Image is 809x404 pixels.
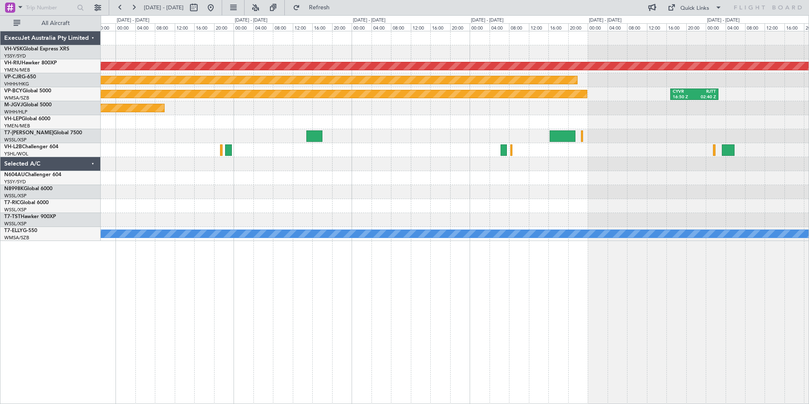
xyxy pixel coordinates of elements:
[312,23,332,31] div: 16:00
[4,144,22,149] span: VH-L2B
[4,116,50,122] a: VH-LEPGlobal 6000
[175,23,194,31] div: 12:00
[4,214,21,219] span: T7-TST
[608,23,627,31] div: 04:00
[707,17,740,24] div: [DATE] - [DATE]
[4,221,27,227] a: WSSL/XSP
[352,23,371,31] div: 00:00
[529,23,548,31] div: 12:00
[4,172,61,177] a: N604AUChallenger 604
[4,235,29,241] a: WMSA/SZB
[4,102,52,108] a: M-JGVJGlobal 5000
[470,23,489,31] div: 00:00
[490,23,509,31] div: 04:00
[647,23,666,31] div: 12:00
[4,81,29,87] a: VHHH/HKG
[273,23,292,31] div: 08:00
[4,151,28,157] a: YSHL/WOL
[663,1,726,14] button: Quick Links
[4,61,22,66] span: VH-RIU
[4,179,26,185] a: YSSY/SYD
[627,23,647,31] div: 08:00
[666,23,686,31] div: 16:00
[4,47,69,52] a: VH-VSKGlobal Express XRS
[22,20,89,26] span: All Aircraft
[765,23,784,31] div: 12:00
[4,75,36,80] a: VP-CJRG-650
[589,17,622,24] div: [DATE] - [DATE]
[706,23,725,31] div: 00:00
[568,23,588,31] div: 20:00
[4,214,56,219] a: T7-TSTHawker 900XP
[4,130,53,136] span: T7-[PERSON_NAME]
[548,23,568,31] div: 16:00
[784,23,804,31] div: 16:00
[509,23,528,31] div: 08:00
[9,17,92,30] button: All Aircraft
[4,67,30,73] a: YMEN/MEB
[4,75,22,80] span: VP-CJR
[588,23,607,31] div: 00:00
[4,228,23,233] span: T7-ELLY
[4,47,23,52] span: VH-VSK
[116,23,135,31] div: 00:00
[144,4,184,11] span: [DATE] - [DATE]
[4,116,22,122] span: VH-LEP
[411,23,430,31] div: 12:00
[26,1,74,14] input: Trip Number
[4,186,52,191] a: N8998KGlobal 6000
[450,23,470,31] div: 20:00
[4,172,25,177] span: N604AU
[235,17,267,24] div: [DATE] - [DATE]
[302,5,337,11] span: Refresh
[371,23,391,31] div: 04:00
[253,23,273,31] div: 04:00
[4,228,37,233] a: T7-ELLYG-550
[155,23,174,31] div: 08:00
[135,23,155,31] div: 04:00
[680,4,709,13] div: Quick Links
[96,23,116,31] div: 20:00
[4,200,49,205] a: T7-RICGlobal 6000
[4,186,24,191] span: N8998K
[4,109,28,115] a: WIHH/HLP
[4,193,27,199] a: WSSL/XSP
[194,23,214,31] div: 16:00
[4,123,30,129] a: YMEN/MEB
[4,89,22,94] span: VP-BCY
[673,94,694,100] div: 16:50 Z
[673,89,694,95] div: CYVR
[4,144,58,149] a: VH-L2BChallenger 604
[391,23,410,31] div: 08:00
[289,1,340,14] button: Refresh
[293,23,312,31] div: 12:00
[430,23,450,31] div: 16:00
[694,94,716,100] div: 02:40 Z
[4,207,27,213] a: WSSL/XSP
[214,23,234,31] div: 20:00
[4,89,51,94] a: VP-BCYGlobal 5000
[234,23,253,31] div: 00:00
[471,17,504,24] div: [DATE] - [DATE]
[745,23,765,31] div: 08:00
[694,89,716,95] div: RJTT
[4,61,57,66] a: VH-RIUHawker 800XP
[4,200,20,205] span: T7-RIC
[4,95,29,101] a: WMSA/SZB
[4,137,27,143] a: WSSL/XSP
[117,17,149,24] div: [DATE] - [DATE]
[332,23,352,31] div: 20:00
[4,53,26,59] a: YSSY/SYD
[726,23,745,31] div: 04:00
[4,130,82,136] a: T7-[PERSON_NAME]Global 7500
[353,17,385,24] div: [DATE] - [DATE]
[4,102,23,108] span: M-JGVJ
[686,23,706,31] div: 20:00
